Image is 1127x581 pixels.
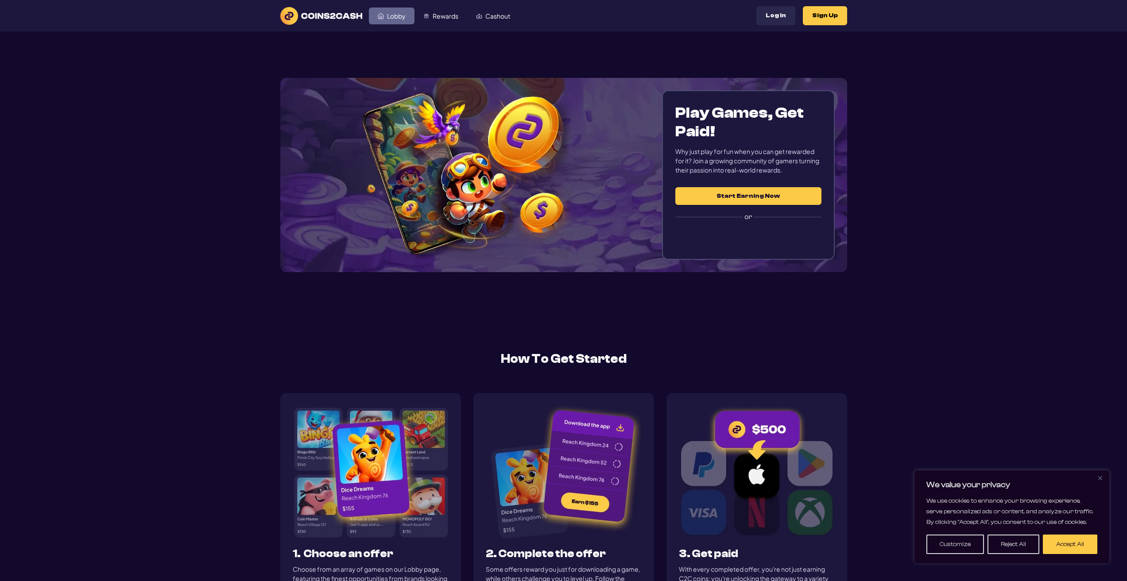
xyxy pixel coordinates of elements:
[433,13,458,19] span: Rewards
[675,205,821,229] label: or
[675,187,821,205] button: Start Earning Now
[926,480,1097,490] p: We value your privacy
[671,228,825,247] iframe: Schaltfläche „Über Google anmelden“
[369,8,414,24] a: Lobby
[476,13,482,19] img: Cashout
[1095,473,1105,483] button: Close
[280,7,362,25] img: logo text
[387,13,406,19] span: Lobby
[414,8,467,24] a: Rewards
[378,13,384,19] img: Lobby
[988,535,1039,554] button: Reject All
[293,546,449,562] h3: 1. Choose an offer
[679,405,835,539] img: Step 3
[486,405,642,539] img: Start 2
[485,13,510,19] span: Cashout
[1098,476,1102,480] img: Close
[423,13,430,19] img: Rewards
[926,535,984,554] button: Customize
[679,546,835,562] h3: 3. Get paid
[280,350,847,368] h2: How To Get Started
[293,405,449,539] img: Start 1
[486,546,642,562] h3: 2. Complete the offer
[914,470,1109,563] div: We value your privacy
[756,6,795,25] button: Log In
[467,8,519,24] a: Cashout
[803,6,847,25] button: Sign Up
[1043,535,1097,554] button: Accept All
[675,147,821,175] div: Why just play for fun when you can get rewarded for it? Join a growing community of gamers turnin...
[675,104,821,141] h1: Play Games, Get Paid!
[926,496,1097,527] p: We use cookies to enhance your browsing experience, serve personalized ads or content, and analyz...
